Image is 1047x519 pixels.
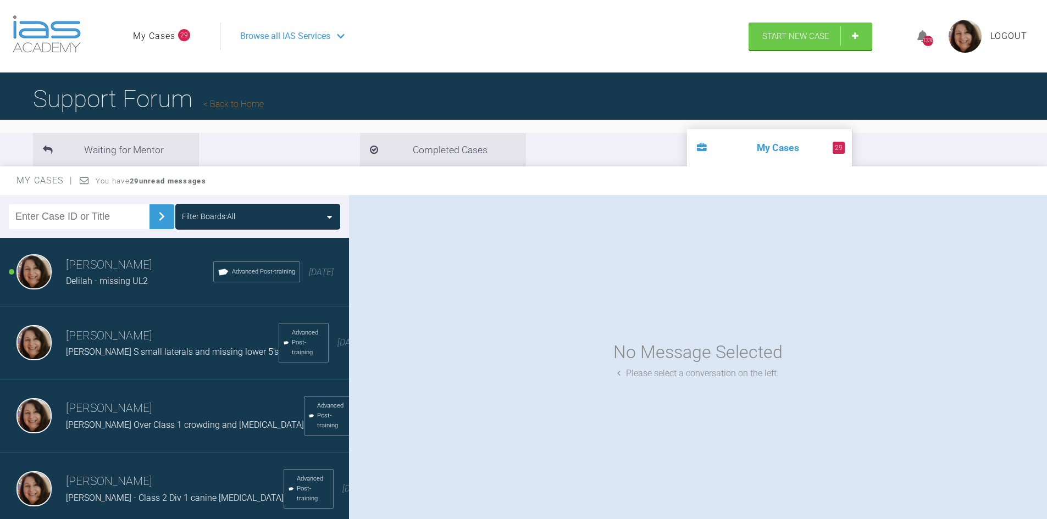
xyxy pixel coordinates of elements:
span: Start New Case [762,31,829,41]
span: [PERSON_NAME] S small laterals and missing lower 5's [66,347,279,357]
span: My Cases [16,175,73,186]
h3: [PERSON_NAME] [66,327,279,345]
img: chevronRight.28bd32b0.svg [153,208,170,225]
span: [DATE] [309,267,334,277]
span: [PERSON_NAME] - Class 2 Div 1 canine [MEDICAL_DATA] [66,493,284,503]
span: 29 [178,29,190,41]
img: profile.png [949,20,982,53]
div: 1338 [923,36,933,46]
span: Advanced Post-training [292,328,324,358]
li: Waiting for Mentor [33,133,198,166]
img: Lana Gilchrist [16,254,52,289]
h3: [PERSON_NAME] [66,256,213,275]
li: Completed Cases [360,133,525,166]
span: Advanced Post-training [232,267,295,277]
span: [PERSON_NAME] Over Class 1 crowding and [MEDICAL_DATA] [66,420,304,430]
img: Lana Gilchrist [16,325,52,360]
span: You have [96,177,206,185]
a: Back to Home [203,99,264,109]
div: Please select a conversation on the left. [617,366,779,381]
div: No Message Selected [613,338,783,366]
span: Advanced Post-training [317,401,349,431]
span: Advanced Post-training [297,474,329,504]
span: 29 [833,142,845,154]
img: Lana Gilchrist [16,398,52,433]
a: Start New Case [749,23,872,50]
a: My Cases [133,29,175,43]
input: Enter Case ID or Title [9,204,149,229]
img: Lana Gilchrist [16,471,52,506]
span: Delilah - missing UL2 [66,276,148,286]
span: Browse all IAS Services [240,29,330,43]
div: Filter Boards: All [182,210,235,222]
h3: [PERSON_NAME] [66,399,304,418]
img: logo-light.3e3ef733.png [13,15,81,53]
a: Logout [990,29,1027,43]
span: [DATE] [337,337,362,348]
h3: [PERSON_NAME] [66,472,284,491]
h1: Support Forum [33,80,264,118]
li: My Cases [687,129,852,166]
strong: 29 unread messages [130,177,206,185]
